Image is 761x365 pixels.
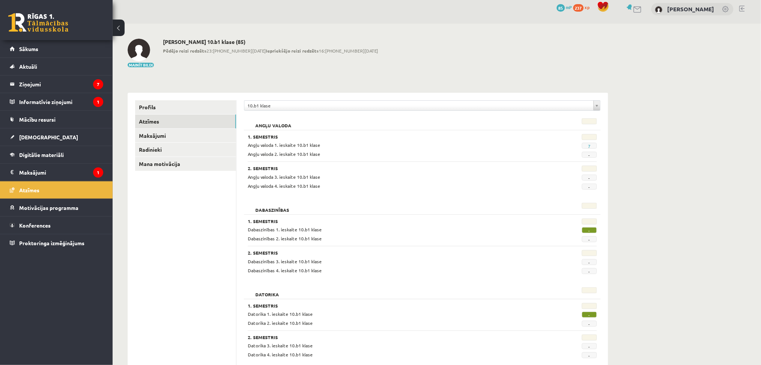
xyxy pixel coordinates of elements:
[19,187,39,193] span: Atzīmes
[19,151,64,158] span: Digitālie materiāli
[163,39,378,45] h2: [PERSON_NAME] 10.b1 klase (85)
[655,6,663,14] img: Reinis Kristofers Jirgensons
[93,167,103,178] i: 1
[93,79,103,89] i: 7
[582,175,597,181] span: -
[128,63,154,67] button: Mainīt bildi
[573,4,584,12] span: 237
[248,258,322,264] span: Dabaszinības 3. ieskaite 10.b1 klase
[248,287,286,295] h2: Datorika
[19,116,56,123] span: Mācību resursi
[582,352,597,358] span: -
[10,93,103,110] a: Informatīvie ziņojumi1
[135,157,236,171] a: Mana motivācija
[248,151,320,157] span: Angļu valoda 2. ieskaite 10.b1 klase
[566,4,572,10] span: mP
[19,45,38,52] span: Sākums
[248,235,322,241] span: Dabaszinības 2. ieskaite 10.b1 klase
[10,199,103,216] a: Motivācijas programma
[248,118,299,126] h2: Angļu valoda
[135,143,236,157] a: Radinieki
[163,47,378,54] span: 23:[PHONE_NUMBER][DATE] 16:[PHONE_NUMBER][DATE]
[582,268,597,274] span: -
[8,13,68,32] a: Rīgas 1. Tālmācības vidusskola
[582,321,597,327] span: -
[582,236,597,242] span: -
[10,128,103,146] a: [DEMOGRAPHIC_DATA]
[248,226,322,232] span: Dabaszinības 1. ieskaite 10.b1 klase
[582,227,597,233] span: -
[248,142,320,148] span: Angļu valoda 1. ieskaite 10.b1 klase
[248,250,537,255] h3: 2. Semestris
[248,320,313,326] span: Datorika 2. ieskaite 10.b1 klase
[266,48,319,54] b: Iepriekšējo reizi redzēts
[582,152,597,158] span: -
[10,164,103,181] a: Maksājumi1
[19,222,51,229] span: Konferences
[135,115,236,128] a: Atzīmes
[588,143,591,149] a: 7
[248,183,320,189] span: Angļu valoda 4. ieskaite 10.b1 klase
[10,146,103,163] a: Digitālie materiāli
[19,93,103,110] legend: Informatīvie ziņojumi
[248,166,537,171] h3: 2. Semestris
[248,335,537,340] h3: 2. Semestris
[135,129,236,143] a: Maksājumi
[10,40,103,57] a: Sākums
[582,312,597,318] span: -
[19,75,103,93] legend: Ziņojumi
[582,184,597,190] span: -
[10,217,103,234] a: Konferences
[585,4,590,10] span: xp
[19,204,78,211] span: Motivācijas programma
[10,234,103,252] a: Proktoringa izmēģinājums
[573,4,594,10] a: 237 xp
[582,343,597,349] span: -
[248,351,313,357] span: Datorika 4. ieskaite 10.b1 klase
[248,311,313,317] span: Datorika 1. ieskaite 10.b1 klase
[128,39,150,61] img: Reinis Kristofers Jirgensons
[19,240,84,246] span: Proktoringa izmēģinājums
[93,97,103,107] i: 1
[10,111,103,128] a: Mācību resursi
[247,101,591,110] span: 10.b1 klase
[668,5,714,13] a: [PERSON_NAME]
[10,58,103,75] a: Aktuāli
[10,181,103,199] a: Atzīmes
[10,75,103,93] a: Ziņojumi7
[248,303,537,308] h3: 1. Semestris
[248,134,537,139] h3: 1. Semestris
[19,134,78,140] span: [DEMOGRAPHIC_DATA]
[248,267,322,273] span: Dabaszinības 4. ieskaite 10.b1 klase
[19,63,37,70] span: Aktuāli
[135,100,236,114] a: Profils
[248,219,537,224] h3: 1. Semestris
[244,101,600,110] a: 10.b1 klase
[19,164,103,181] legend: Maksājumi
[248,203,297,210] h2: Dabaszinības
[557,4,572,10] a: 85 mP
[582,259,597,265] span: -
[163,48,206,54] b: Pēdējo reizi redzēts
[557,4,565,12] span: 85
[248,174,320,180] span: Angļu valoda 3. ieskaite 10.b1 klase
[248,342,313,348] span: Datorika 3. ieskaite 10.b1 klase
